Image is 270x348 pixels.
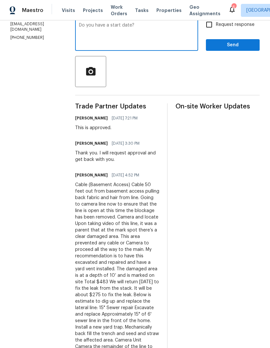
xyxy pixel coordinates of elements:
span: [DATE] 7:21 PM [112,115,138,121]
span: Request response [216,21,254,28]
span: Geo Assignments [189,4,220,17]
textarea: Do you have a start date? [79,23,194,46]
h6: [PERSON_NAME] [75,115,108,121]
h6: [PERSON_NAME] [75,172,108,178]
span: Work Orders [111,4,127,17]
span: Visits [62,7,75,14]
span: [DATE] 4:52 PM [112,172,139,178]
button: Send [206,39,260,51]
div: Thank you. I will request approval and get back with you. [75,150,159,163]
span: Maestro [22,7,43,14]
span: [DATE] 3:30 PM [112,140,140,147]
span: Send [211,41,254,49]
span: Trade Partner Updates [75,103,159,110]
h6: [PERSON_NAME] [75,140,108,147]
p: [PHONE_NUMBER] [10,35,60,40]
p: [PERSON_NAME][EMAIL_ADDRESS][DOMAIN_NAME] [10,16,60,32]
div: 6 [231,4,236,10]
span: Projects [83,7,103,14]
div: This is approved. [75,125,141,131]
span: On-site Worker Updates [175,103,260,110]
span: Tasks [135,8,149,13]
span: Properties [156,7,182,14]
